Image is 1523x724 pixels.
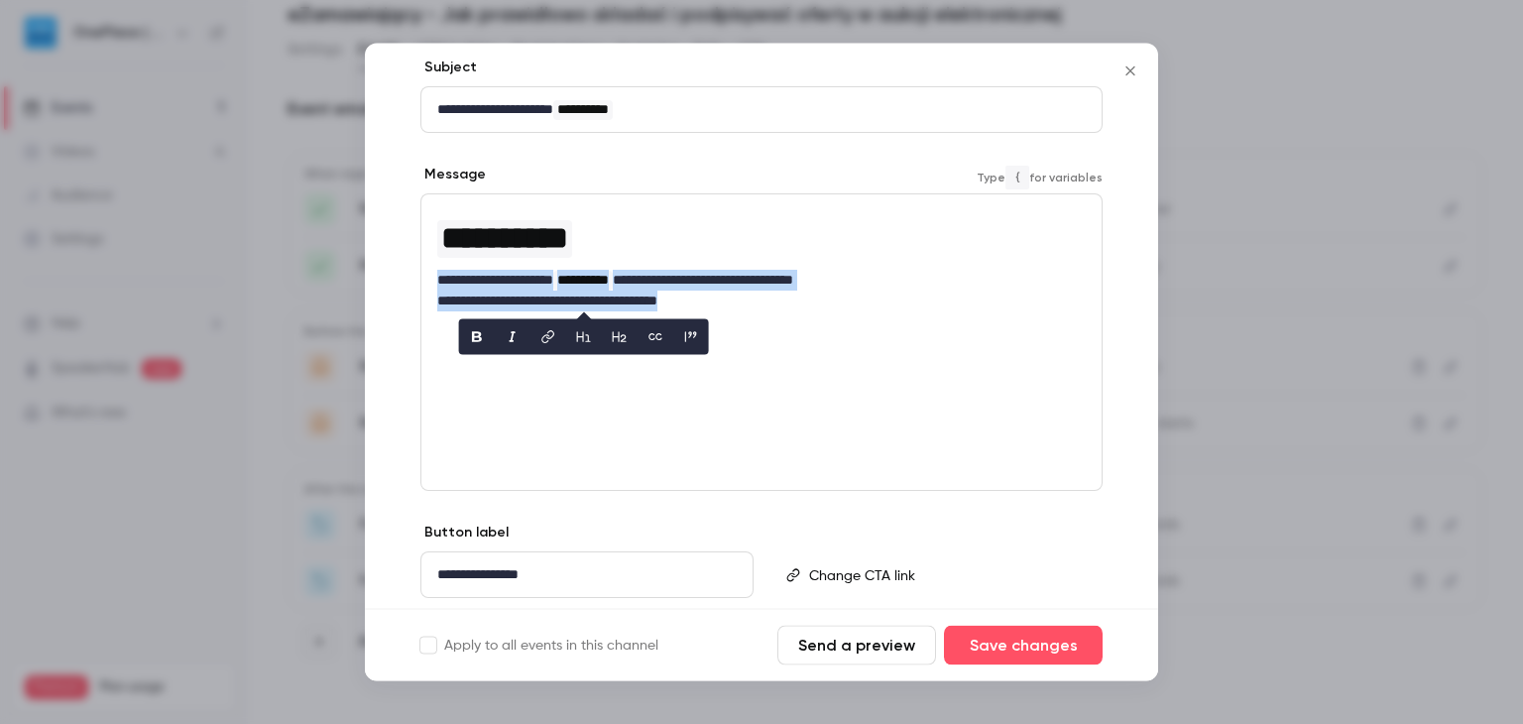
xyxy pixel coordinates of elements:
button: blockquote [675,321,707,353]
button: italic [497,321,528,353]
div: editor [421,195,1102,324]
button: bold [461,321,493,353]
button: Close [1111,52,1150,91]
label: Apply to all events in this channel [420,636,658,656]
span: Type for variables [977,166,1103,189]
div: editor [421,88,1102,133]
code: { [1005,166,1029,189]
label: Button label [420,524,509,543]
button: link [532,321,564,353]
label: Message [420,166,486,185]
div: editor [421,553,753,598]
button: Send a preview [777,626,936,665]
button: Save changes [944,626,1103,665]
div: editor [801,553,1101,599]
label: Subject [420,59,477,78]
